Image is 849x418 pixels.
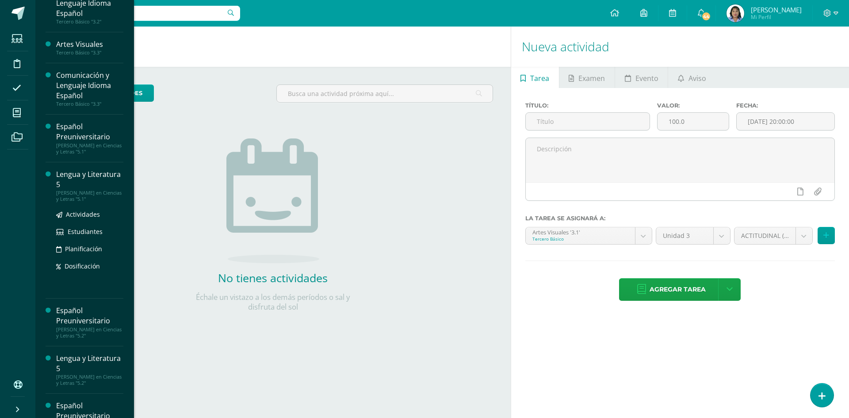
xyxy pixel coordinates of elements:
[56,353,123,374] div: Lengua y Literatura 5
[56,122,123,154] a: Español Preuniversitario[PERSON_NAME] en Ciencias y Letras "5.1"
[56,374,123,386] div: [PERSON_NAME] en Ciencias y Letras "5.2"
[657,102,729,109] label: Valor:
[277,85,492,102] input: Busca una actividad próxima aquí...
[56,142,123,155] div: [PERSON_NAME] en Ciencias y Letras "5.1"
[635,68,658,89] span: Evento
[56,306,123,326] div: Español Preuniversitario
[65,262,100,270] span: Dosificación
[184,292,361,312] p: Échale un vistazo a los demás períodos o sal y disfruta del sol
[46,27,500,67] h1: Actividades
[701,12,711,21] span: 44
[65,245,102,253] span: Planificación
[526,113,650,130] input: Título
[530,68,549,89] span: Tarea
[532,236,628,242] div: Tercero Básico
[525,215,835,222] label: La tarea se asignará a:
[656,227,730,244] a: Unidad 3
[56,209,123,219] a: Actividades
[668,67,715,88] a: Aviso
[663,227,707,244] span: Unidad 3
[737,113,834,130] input: Fecha de entrega
[56,353,123,386] a: Lengua y Literatura 5[PERSON_NAME] en Ciencias y Letras "5.2"
[650,279,706,300] span: Agregar tarea
[56,190,123,202] div: [PERSON_NAME] en Ciencias y Letras "5.1"
[734,227,812,244] a: ACTITUDINAL (15.0pts)
[56,101,123,107] div: Tercero Básico "3.3"
[184,270,361,285] h2: No tienes actividades
[56,50,123,56] div: Tercero Básico "3.3"
[525,102,650,109] label: Título:
[56,39,123,50] div: Artes Visuales
[741,227,789,244] span: ACTITUDINAL (15.0pts)
[532,227,628,236] div: Artes Visuales '3.1'
[56,169,123,190] div: Lengua y Literatura 5
[56,39,123,56] a: Artes VisualesTercero Básico "3.3"
[578,68,605,89] span: Examen
[56,70,123,107] a: Comunicación y Lenguaje Idioma EspañolTercero Básico "3.3"
[751,13,802,21] span: Mi Perfil
[727,4,744,22] img: fee07222039470f6db85a4687bd30b83.png
[226,138,319,263] img: no_activities.png
[751,5,802,14] span: [PERSON_NAME]
[511,67,559,88] a: Tarea
[56,169,123,202] a: Lengua y Literatura 5[PERSON_NAME] en Ciencias y Letras "5.1"
[658,113,729,130] input: Puntos máximos
[56,326,123,339] div: [PERSON_NAME] en Ciencias y Letras "5.2"
[688,68,706,89] span: Aviso
[56,261,123,271] a: Dosificación
[56,244,123,254] a: Planificación
[615,67,668,88] a: Evento
[736,102,835,109] label: Fecha:
[56,19,123,25] div: Tercero Básico "3.2"
[56,306,123,338] a: Español Preuniversitario[PERSON_NAME] en Ciencias y Letras "5.2"
[522,27,838,67] h1: Nueva actividad
[56,70,123,101] div: Comunicación y Lenguaje Idioma Español
[56,122,123,142] div: Español Preuniversitario
[41,6,240,21] input: Busca un usuario...
[68,227,103,236] span: Estudiantes
[56,226,123,237] a: Estudiantes
[526,227,652,244] a: Artes Visuales '3.1'Tercero Básico
[559,67,615,88] a: Examen
[66,210,100,219] span: Actividades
